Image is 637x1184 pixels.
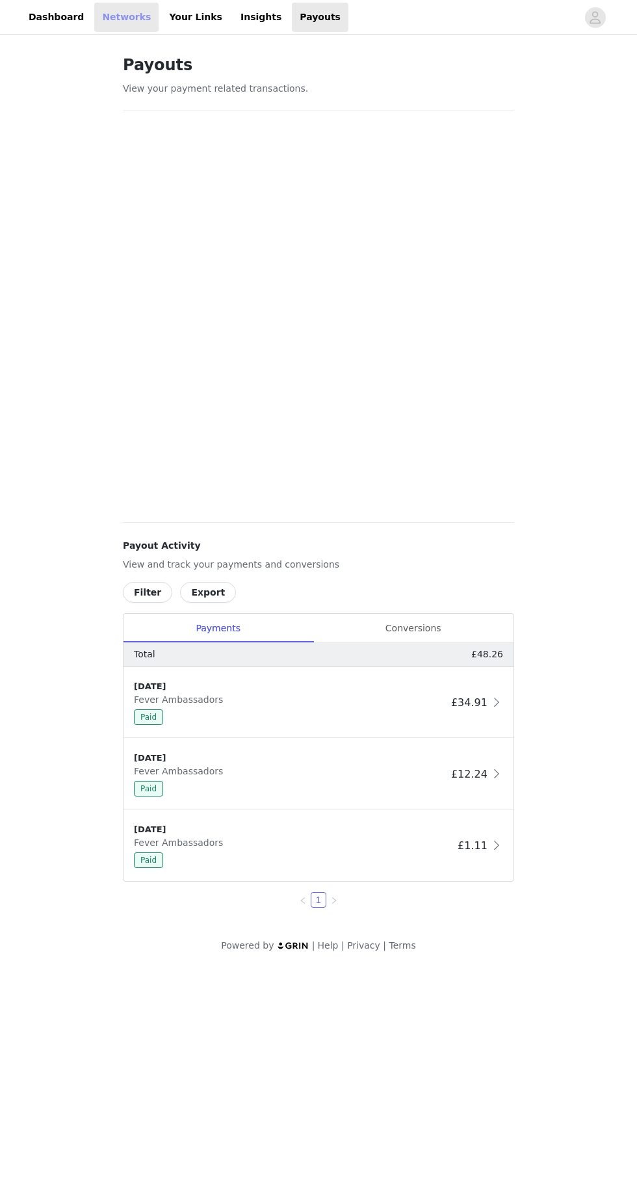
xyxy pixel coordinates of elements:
[123,739,513,810] div: clickable-list-item
[299,897,307,904] i: icon: left
[161,3,230,32] a: Your Links
[589,7,601,28] div: avatar
[134,781,163,796] span: Paid
[134,752,446,765] div: [DATE]
[123,53,514,77] h1: Payouts
[341,940,344,951] span: |
[312,940,315,951] span: |
[313,614,513,643] div: Conversions
[123,614,313,643] div: Payments
[318,940,339,951] a: Help
[123,667,513,739] div: clickable-list-item
[311,893,326,907] a: 1
[458,839,487,852] span: £1.11
[123,82,514,96] p: View your payment related transactions.
[451,768,487,780] span: £12.24
[134,680,446,693] div: [DATE]
[471,648,503,661] p: £48.26
[292,3,348,32] a: Payouts
[123,558,514,572] p: View and track your payments and conversions
[383,940,386,951] span: |
[277,941,309,950] img: logo
[347,940,380,951] a: Privacy
[134,694,228,705] span: Fever Ambassadors
[94,3,159,32] a: Networks
[233,3,289,32] a: Insights
[311,892,326,908] li: 1
[134,709,163,725] span: Paid
[180,582,236,603] button: Export
[295,892,311,908] li: Previous Page
[326,892,342,908] li: Next Page
[221,940,274,951] span: Powered by
[389,940,415,951] a: Terms
[134,837,228,848] span: Fever Ambassadors
[123,810,513,881] div: clickable-list-item
[123,539,514,553] h4: Payout Activity
[134,823,452,836] div: [DATE]
[134,766,228,776] span: Fever Ambassadors
[134,648,155,661] p: Total
[123,582,172,603] button: Filter
[134,852,163,868] span: Paid
[451,696,487,709] span: £34.91
[330,897,338,904] i: icon: right
[21,3,92,32] a: Dashboard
